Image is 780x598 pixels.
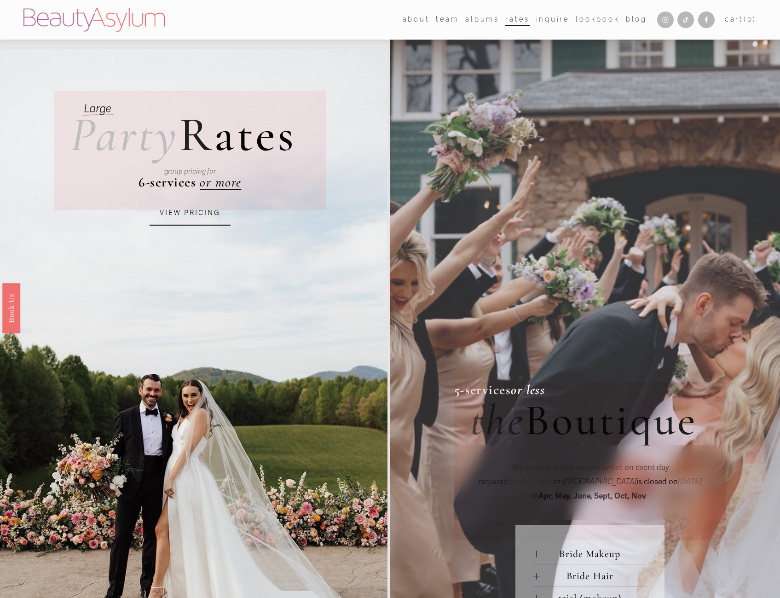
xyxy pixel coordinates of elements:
em: [DATE] [678,477,702,487]
a: Facebook [698,12,715,28]
a: or less [511,382,545,398]
a: TikTok [677,12,694,28]
a: folder dropdown [436,13,459,27]
a: Book Us [2,283,20,333]
em: the [470,394,525,447]
a: folder dropdown [403,13,430,27]
button: Bride Makeup [533,542,647,564]
span: 0 [747,15,753,23]
button: Bride Hair [533,564,647,586]
span: ( ) [744,15,757,23]
img: Beauty Asylum | Bridal Hair &amp; Makeup Charlotte &amp; Atlanta [23,8,165,32]
span: Boutique [510,477,554,487]
a: Inquire [536,13,570,27]
span: in [532,477,704,501]
p: on [470,461,710,503]
a: Instagram [657,12,674,28]
span: Bride Hair [540,570,647,582]
em: ✽ [511,463,518,472]
a: albums [465,13,499,27]
a: Lookbook [576,13,619,27]
a: Blog [626,13,647,27]
em: the [510,477,521,487]
span: R [179,105,214,164]
a: VIEW PRICING [150,201,231,226]
em: at [GEOGRAPHIC_DATA] [554,477,636,487]
strong: 5-services [454,382,511,398]
em: group pricing for [164,167,216,175]
a: Rates [505,13,530,27]
span: Bride Makeup [540,548,647,560]
span: on event day required. [479,463,671,487]
span: about [403,13,430,26]
strong: Apr, May, June, Sept, Oct, Nov [538,491,646,501]
h2: ates [70,111,296,159]
span: Boutique [525,394,698,447]
a: 0 items in cart [725,13,757,26]
em: Large [84,102,111,116]
span: is closed [636,477,667,487]
strong: 3-service minimum per artist [518,463,623,472]
span: team [436,13,459,26]
em: Party [70,105,179,164]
